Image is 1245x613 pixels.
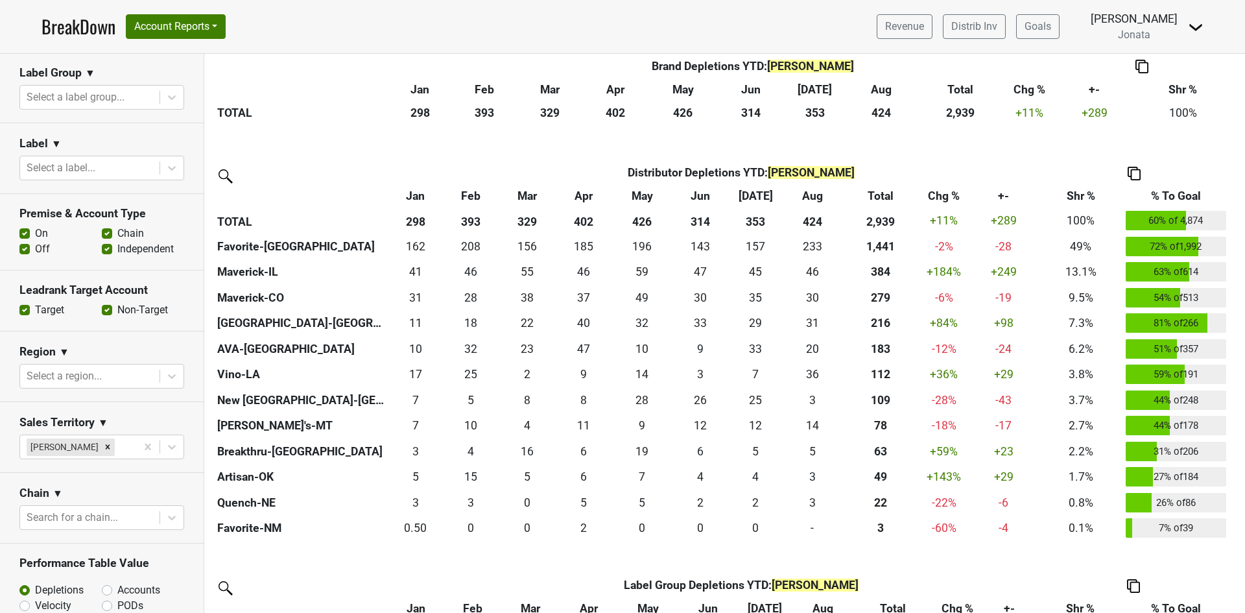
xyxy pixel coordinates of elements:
div: 162 [391,238,440,255]
div: 41 [391,263,440,280]
a: Distrib Inv [943,14,1006,39]
th: Jun: activate to sort column ascending [718,77,783,101]
div: +249 [971,263,1036,280]
td: 6.999 [388,387,443,413]
th: 402 [556,208,611,234]
th: 424 [783,208,841,234]
img: filter [214,165,235,186]
td: 7.501 [556,387,611,413]
th: 353 [728,208,783,234]
div: 30 [676,289,725,306]
td: 25.751 [673,387,728,413]
div: 10 [391,341,440,357]
th: 108.750 [841,387,920,413]
div: 32 [446,341,495,357]
div: 3 [391,443,440,460]
div: 26 [676,392,725,409]
td: 6 [556,439,611,464]
td: 12.17 [673,413,728,439]
div: 46 [787,263,838,280]
th: May: activate to sort column ascending [611,185,673,208]
div: 17 [391,366,440,383]
td: 49.167 [611,285,673,311]
td: 9.25 [673,336,728,362]
td: 27.999 [611,387,673,413]
div: 183 [844,341,917,357]
th: Shr %: activate to sort column ascending [1039,185,1122,208]
div: 3 [676,366,725,383]
td: 2.7% [1039,413,1122,439]
td: 6.92 [388,413,443,439]
th: 298 [388,101,452,124]
th: Maverick-CO [214,285,388,311]
div: 12 [731,417,781,434]
th: Chg %: activate to sort column ascending [1006,77,1054,101]
td: 2.583 [673,362,728,388]
th: TOTAL [214,101,388,124]
th: Vino-LA [214,362,388,388]
th: Aug: activate to sort column ascending [848,77,915,101]
td: 3.7% [1039,387,1122,413]
th: 216.001 [841,311,920,337]
td: 4.34 [498,413,556,439]
td: 23.01 [498,336,556,362]
span: ▼ [53,486,63,501]
img: Copy to clipboard [1128,167,1141,180]
div: 35 [731,289,781,306]
th: 278.587 [841,285,920,311]
th: Favorite-[GEOGRAPHIC_DATA] [214,234,388,259]
th: 424 [848,101,915,124]
h3: Leadrank Target Account [19,283,184,297]
td: 33.08 [728,336,783,362]
span: ▼ [59,344,69,360]
th: 353 [783,101,847,124]
td: 3.75 [443,439,498,464]
td: 162.417 [388,234,443,259]
div: 47 [560,341,609,357]
td: -28 % [920,387,968,413]
div: 112 [844,366,917,383]
td: 30.417 [783,285,841,311]
th: Jun: activate to sort column ascending [673,185,728,208]
td: +36 % [920,362,968,388]
div: 78 [844,417,917,434]
th: 182.990 [841,336,920,362]
div: 109 [844,392,917,409]
th: Feb: activate to sort column ascending [443,185,498,208]
a: BreakDown [41,13,115,40]
div: -43 [971,392,1036,409]
th: 426 [611,208,673,234]
div: 22 [501,315,553,331]
td: 195.918 [611,234,673,259]
div: 32 [615,315,670,331]
td: 7 [728,362,783,388]
th: [PERSON_NAME]'s-MT [214,413,388,439]
th: 393 [452,101,516,124]
h3: Label [19,137,48,150]
th: Jul: activate to sort column ascending [728,185,783,208]
h3: Region [19,345,56,359]
div: 31 [391,289,440,306]
div: 14 [615,366,670,383]
th: 314 [718,101,783,124]
td: 36.75 [556,285,611,311]
td: 35.667 [783,362,841,388]
td: 40.334 [556,311,611,337]
td: 9.75 [388,336,443,362]
td: 19.417 [611,439,673,464]
div: 40 [560,315,609,331]
div: 216 [844,315,917,331]
div: 38 [501,289,553,306]
td: +84 % [920,311,968,337]
h3: Sales Territory [19,416,95,429]
th: Jan: activate to sort column ascending [388,185,443,208]
div: 157 [731,238,781,255]
td: 41.24 [388,259,443,285]
label: Depletions [35,583,84,598]
h3: Premise & Account Type [19,207,184,221]
td: 13.75 [783,413,841,439]
div: 14 [787,417,838,434]
div: [PERSON_NAME] [1091,10,1178,27]
td: 7.749 [498,387,556,413]
img: Dropdown Menu [1188,19,1203,35]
